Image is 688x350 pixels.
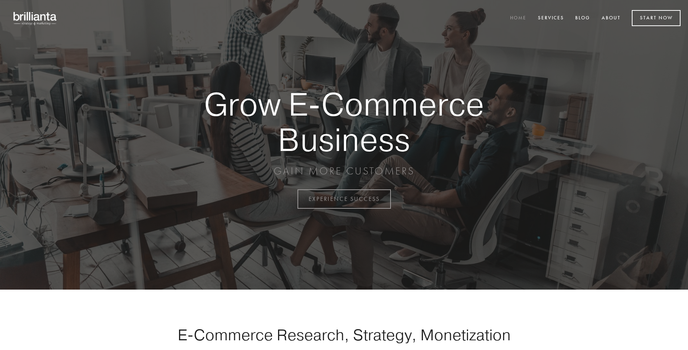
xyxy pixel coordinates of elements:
a: Blog [570,12,595,25]
a: Start Now [632,10,681,26]
a: Services [533,12,569,25]
h1: E-Commerce Research, Strategy, Monetization [154,325,534,344]
img: brillianta - research, strategy, marketing [7,7,63,29]
a: EXPERIENCE SUCCESS [297,189,391,209]
a: Home [505,12,531,25]
p: GAIN MORE CUSTOMERS [178,164,510,178]
a: About [597,12,625,25]
strong: Grow E-Commerce Business [178,86,510,157]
